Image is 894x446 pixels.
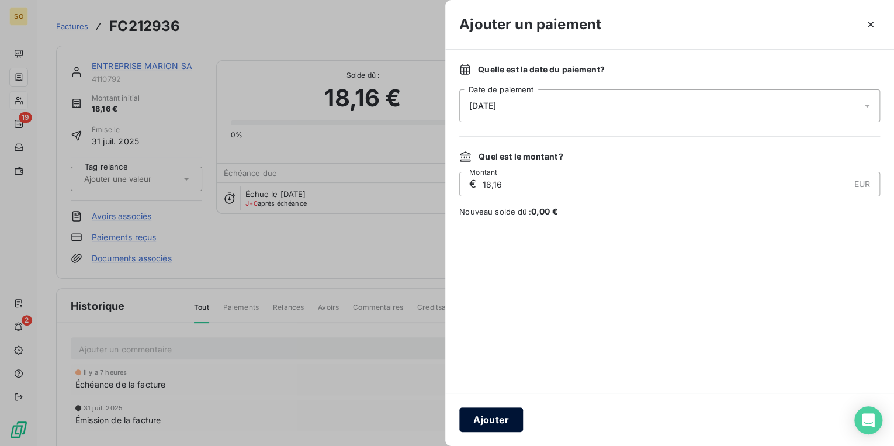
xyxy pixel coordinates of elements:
span: [DATE] [469,101,496,110]
h3: Ajouter un paiement [459,14,601,35]
span: Nouveau solde dû : [459,206,880,217]
button: Ajouter [459,407,523,432]
span: Quelle est la date du paiement ? [478,64,605,75]
span: Quel est le montant ? [479,151,563,163]
span: 0,00 € [531,206,558,216]
div: Open Intercom Messenger [854,406,882,434]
